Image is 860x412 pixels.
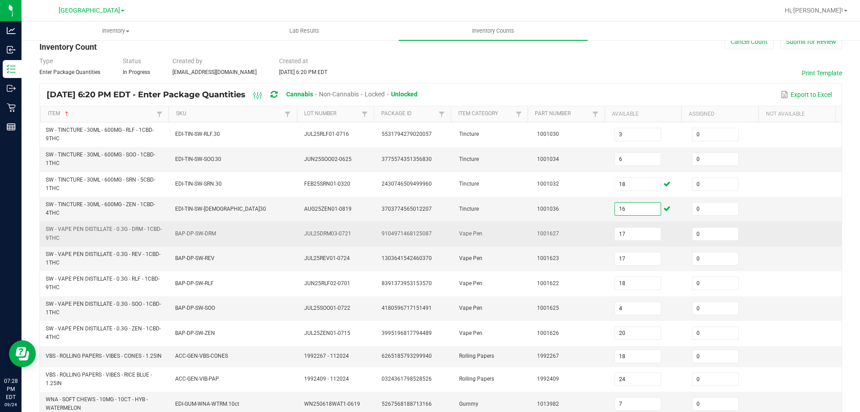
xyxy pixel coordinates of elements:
[304,181,350,187] span: FEB25SRN01-0320
[537,131,559,137] span: 1001030
[48,110,155,117] a: ItemSortable
[39,42,97,52] span: Inventory Count
[304,131,349,137] span: JUL25RLF01-0716
[175,131,220,137] span: EDI-TIN-SW-RLF.30
[391,91,417,98] span: Unlocked
[459,353,494,359] span: Rolling Papers
[175,330,215,336] span: BAP-DP-SW-ZEN
[537,255,559,261] span: 1001623
[319,91,359,98] span: Non-Cannabis
[382,181,432,187] span: 2430746509499960
[304,353,349,359] span: 1992267 - 112024
[21,22,210,40] a: Inventory
[459,206,479,212] span: Tincture
[537,206,559,212] span: 1001036
[436,108,447,120] a: Filter
[172,69,257,75] span: [EMAIL_ADDRESS][DOMAIN_NAME]
[304,206,352,212] span: AUG25ZEN01-0819
[286,91,313,98] span: Cannabis
[172,57,202,65] span: Created by
[4,401,17,408] p: 09/24
[39,69,100,75] span: Enter Package Quantities
[279,69,327,75] span: [DATE] 6:20 PM EDT
[304,305,350,311] span: JUL25SOO01-0722
[459,280,482,286] span: Vape Pen
[459,131,479,137] span: Tincture
[7,26,16,35] inline-svg: Analytics
[46,353,162,359] span: VBS - ROLLING PAPERS - VIBES - CONES - 1.25IN
[780,34,842,49] button: Submit for Review
[304,330,350,336] span: JUL25ZEN01-0715
[304,280,350,286] span: JUN25RLF02-0701
[47,87,424,103] div: [DATE] 6:20 PM EDT - Enter Package Quantities
[590,108,601,120] a: Filter
[9,340,36,367] iframe: Resource center
[7,84,16,93] inline-svg: Outbound
[382,131,432,137] span: 5531794279020057
[537,401,559,407] span: 1013982
[459,330,482,336] span: Vape Pen
[382,376,432,382] span: 0324361798528526
[46,177,155,191] span: SW - TINCTURE - 30ML - 600MG - SRN - 5CBD-1THC
[537,330,559,336] span: 1001626
[537,230,559,237] span: 1001627
[46,372,152,386] span: VBS - ROLLING PAPERS - VIBES - RICE BLUE - 1.25IN
[46,301,161,316] span: SW - VAPE PEN DISTILLATE - 0.3G - SOO - 1CBD-1THC
[46,251,160,266] span: SW - VAPE PEN DISTILLATE - 0.3G - REV - 1CBD-1THC
[7,122,16,131] inline-svg: Reports
[382,401,432,407] span: 5267568188713166
[382,156,432,162] span: 3775574351356830
[399,22,587,40] a: Inventory Counts
[175,206,266,212] span: EDI-TIN-SW-[DEMOGRAPHIC_DATA]30
[175,305,215,311] span: BAP-DP-SW-SOO
[537,353,559,359] span: 1992267
[304,230,351,237] span: JUL25DRM03-0721
[7,45,16,54] inline-svg: Inbound
[802,69,842,78] button: Print Template
[382,206,432,212] span: 3703774565012207
[382,353,432,359] span: 6265185793299940
[175,181,222,187] span: EDI-TIN-SW-SRN.30
[46,226,162,241] span: SW - VAPE PEN DISTILLATE - 0.3G - DRM - 1CBD-9THC
[785,7,843,14] span: Hi, [PERSON_NAME]!
[175,376,219,382] span: ACC-GEN-VIB-PAP
[459,230,482,237] span: Vape Pen
[282,108,293,120] a: Filter
[46,127,154,142] span: SW - TINCTURE - 30ML - 600MG - RLF - 1CBD-9THC
[175,280,214,286] span: BAP-DP-SW-RLF
[175,255,215,261] span: BAP-DP-SW-REV
[537,376,559,382] span: 1992409
[210,22,399,40] a: Lab Results
[382,255,432,261] span: 1303641542460370
[459,156,479,162] span: Tincture
[46,325,161,340] span: SW - VAPE PEN DISTILLATE - 0.3G - ZEN - 1CBD-4THC
[758,106,835,122] th: Not Available
[279,57,308,65] span: Created at
[304,156,352,162] span: JUN25SOO02-0625
[513,108,524,120] a: Filter
[59,7,120,14] span: [GEOGRAPHIC_DATA]
[175,353,228,359] span: ACC-GEN-VBS-CONES
[778,87,834,102] button: Export to Excel
[4,377,17,401] p: 07:28 PM EDT
[365,91,385,98] span: Locked
[7,103,16,112] inline-svg: Retail
[460,27,526,35] span: Inventory Counts
[381,110,436,117] a: Package IdSortable
[304,401,360,407] span: WN250618WAT1-0619
[725,34,774,49] button: Cancel Count
[46,201,155,216] span: SW - TINCTURE - 30ML - 600MG - ZEN - 1CBD-4THC
[46,276,159,291] span: SW - VAPE PEN DISTILLATE - 0.3G - RLF - 1CBD-9THC
[304,255,350,261] span: JUL25REV01-0724
[382,305,432,311] span: 4180596717151491
[277,27,331,35] span: Lab Results
[46,152,155,166] span: SW - TINCTURE - 30ML - 600MG - SOO - 1CBD-1THC
[175,156,221,162] span: EDI-TIN-SW-SOO.30
[537,181,559,187] span: 1001032
[175,230,216,237] span: BAP-DP-SW-DRM
[63,110,70,117] span: Sortable
[123,69,150,75] span: In Progress
[382,330,432,336] span: 3995196817794489
[459,305,482,311] span: Vape Pen
[605,106,682,122] th: Available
